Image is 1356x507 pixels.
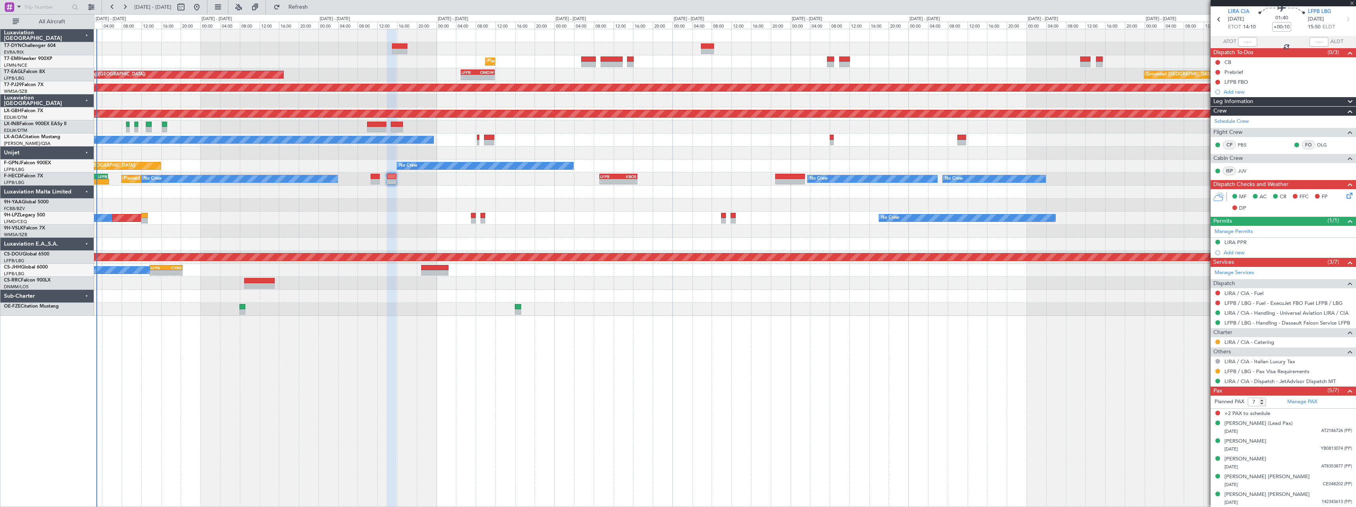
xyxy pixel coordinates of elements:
span: FFC [1299,193,1309,201]
span: T7-EAGL [4,69,23,74]
span: [DATE] [1224,482,1238,488]
div: [DATE] - [DATE] [438,16,468,23]
span: MF [1239,193,1247,201]
div: LFPB [461,70,478,75]
div: No Crew [399,160,417,172]
div: [DATE] - [DATE] [96,16,126,23]
span: LFPB LBG [1308,8,1331,16]
div: 16:00 [987,22,1007,29]
a: LFPB/LBG [4,180,24,186]
div: 12:00 [377,22,397,29]
a: LX-GBHFalcon 7X [4,109,43,113]
a: OLG [1317,141,1335,148]
span: 14:10 [1243,23,1256,31]
div: CYBG [166,265,182,270]
a: T7-DYNChallenger 604 [4,43,56,48]
div: 04:00 [574,22,594,29]
span: T7-DYN [4,43,22,48]
span: AC [1260,193,1267,201]
div: 12:00 [260,22,279,29]
span: Refresh [282,4,315,10]
div: No Crew [881,212,899,224]
span: OE-FZE [4,304,21,309]
div: 08:00 [476,22,495,29]
span: T7-EMI [4,56,19,61]
span: Dispatch To-Dos [1213,48,1253,57]
span: (0/3) [1328,48,1339,56]
a: WMSA/SZB [4,232,27,238]
a: CS-DOUGlobal 6500 [4,252,49,257]
div: 08:00 [594,22,614,29]
a: Manage Services [1215,269,1254,277]
div: 04:00 [692,22,712,29]
div: 08:00 [712,22,731,29]
span: T7-PJ29 [4,83,22,87]
span: DP [1239,205,1246,212]
button: Refresh [270,1,317,13]
a: LX-INBFalcon 900EX EASy II [4,122,66,126]
a: LFPB / LBG - Pax Visa Requirements [1224,368,1309,375]
div: 20:00 [417,22,437,29]
div: [PERSON_NAME] (Lead Pax) [1224,420,1293,428]
div: 00:00 [791,22,810,29]
div: 20:00 [889,22,908,29]
div: 20:00 [299,22,318,29]
a: T7-EMIHawker 900XP [4,56,52,61]
div: 16:00 [633,22,653,29]
span: 142343613 (PP) [1322,499,1352,505]
div: 12:00 [1203,22,1223,29]
div: - [166,270,182,275]
a: T7-PJ29Falcon 7X [4,83,43,87]
span: CE048202 (PP) [1323,481,1352,488]
div: 16:00 [1105,22,1125,29]
div: 08:00 [240,22,260,29]
div: LFPB [85,174,107,179]
div: 00:00 [1026,22,1046,29]
div: FO [1302,141,1315,149]
div: 20:00 [1125,22,1145,29]
div: 04:00 [928,22,948,29]
div: [DATE] - [DATE] [910,16,940,23]
div: OMDW [478,70,494,75]
div: 20:00 [181,22,200,29]
div: - [461,75,478,80]
span: CS-DOU [4,252,23,257]
a: CS-JHHGlobal 6000 [4,265,48,270]
div: 12:00 [731,22,751,29]
span: F-HECD [4,174,21,178]
span: [DATE] [1224,499,1238,505]
div: 00:00 [1145,22,1164,29]
a: 9H-LPZLegacy 500 [4,213,45,218]
div: 12:00 [849,22,869,29]
div: - [86,179,108,184]
span: Leg Information [1213,97,1253,106]
a: [PERSON_NAME]/QSA [4,141,51,146]
span: Dispatch Checks and Weather [1213,180,1288,189]
span: Dispatch [1213,279,1235,288]
div: 04:00 [1046,22,1066,29]
a: LFPB/LBG [4,258,24,264]
div: 00:00 [554,22,574,29]
span: AT8353877 (PP) [1321,463,1352,470]
a: LFPB / LBG - Fuel - ExecuJet FBO Fuel LFPB / LBG [1224,300,1343,306]
div: [DATE] - [DATE] [1146,16,1176,23]
div: 08:00 [1066,22,1086,29]
div: 12:00 [614,22,633,29]
span: LX-INB [4,122,19,126]
div: 00:00 [318,22,338,29]
div: 16:00 [279,22,299,29]
div: 08:00 [1184,22,1203,29]
div: [PERSON_NAME] [1224,455,1266,463]
a: F-GPNJFalcon 900EX [4,161,51,165]
a: LFMD/CEQ [4,219,27,225]
div: No Crew [810,173,828,185]
span: LX-GBH [4,109,21,113]
div: - [151,270,166,275]
div: 16:00 [869,22,889,29]
div: 12:00 [141,22,161,29]
span: [DATE] - [DATE] [134,4,171,11]
div: 04:00 [456,22,476,29]
span: (3/7) [1328,258,1339,266]
span: ELDT [1322,23,1335,31]
div: 16:00 [161,22,181,29]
